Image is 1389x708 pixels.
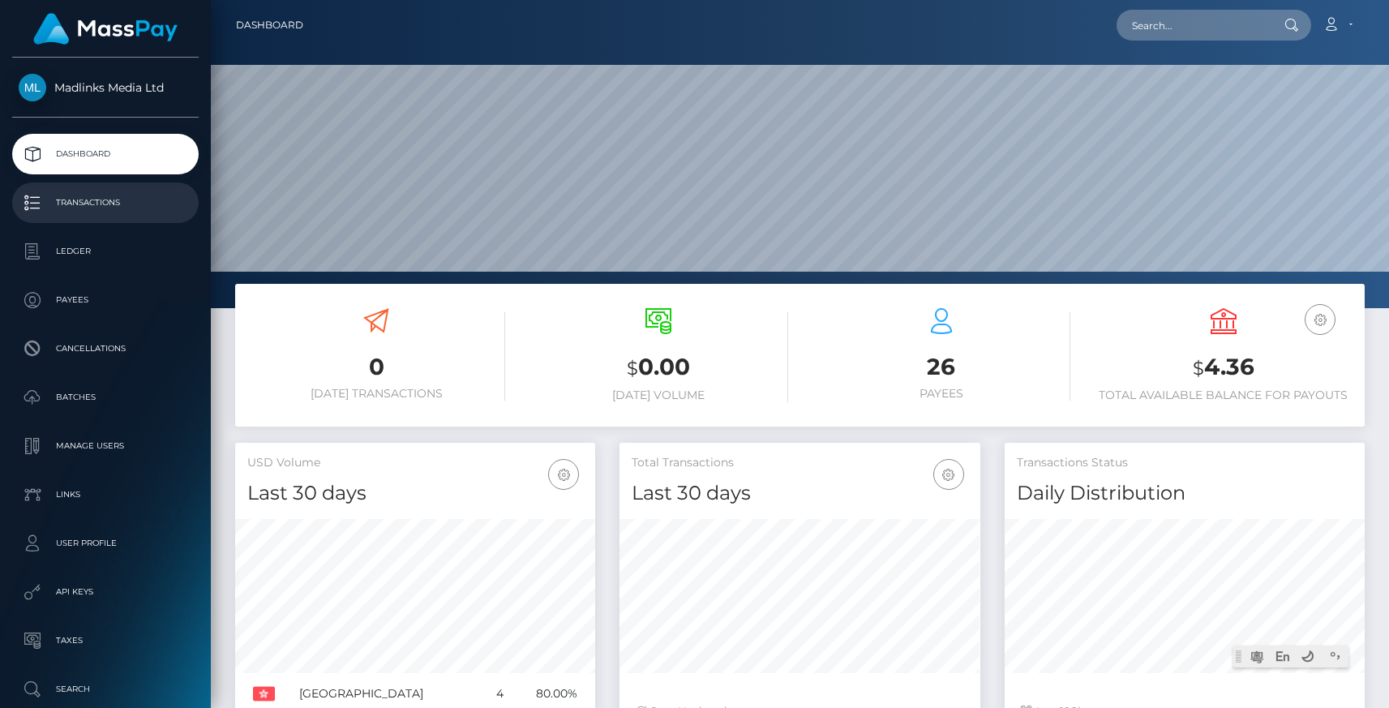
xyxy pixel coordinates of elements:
p: Taxes [19,629,192,653]
h6: Total Available Balance for Payouts [1095,388,1353,402]
a: Dashboard [236,8,303,42]
h3: 4.36 [1095,351,1353,384]
p: API Keys [19,580,192,604]
p: Manage Users [19,434,192,458]
a: User Profile [12,523,199,564]
h6: [DATE] Volume [529,388,787,402]
a: API Keys [12,572,199,612]
p: Transactions [19,191,192,215]
h3: 0 [247,351,505,383]
a: Cancellations [12,328,199,369]
h4: Last 30 days [247,479,583,508]
small: $ [1193,357,1204,380]
h3: 26 [812,351,1070,383]
h6: Payees [812,387,1070,401]
h6: [DATE] Transactions [247,387,505,401]
span: Madlinks Media Ltd [12,80,199,95]
h4: Daily Distribution [1017,479,1353,508]
img: MassPay Logo [33,13,178,45]
img: Madlinks Media Ltd [19,74,46,101]
p: Search [19,677,192,702]
p: User Profile [19,531,192,556]
h3: 0.00 [529,351,787,384]
img: HK.png [253,683,275,705]
p: Payees [19,288,192,312]
h5: USD Volume [247,455,583,471]
h5: Transactions Status [1017,455,1353,471]
a: Transactions [12,182,199,223]
h5: Total Transactions [632,455,967,471]
p: Dashboard [19,142,192,166]
p: Cancellations [19,337,192,361]
a: Links [12,474,199,515]
p: Links [19,483,192,507]
input: Search... [1117,10,1269,41]
a: Taxes [12,620,199,661]
a: Ledger [12,231,199,272]
a: Dashboard [12,134,199,174]
p: Ledger [19,239,192,264]
a: Payees [12,280,199,320]
a: Manage Users [12,426,199,466]
h4: Last 30 days [632,479,967,508]
a: Batches [12,377,199,418]
p: Batches [19,385,192,410]
small: $ [627,357,638,380]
